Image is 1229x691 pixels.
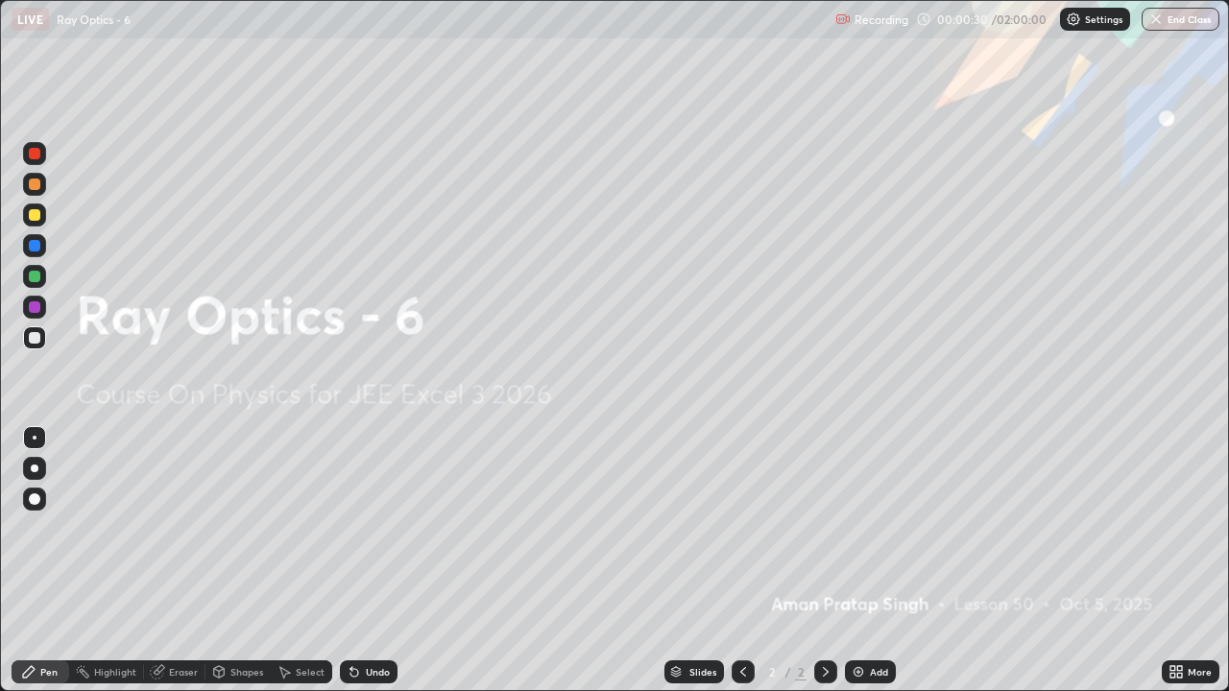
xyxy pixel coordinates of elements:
img: add-slide-button [851,664,866,679]
div: Add [870,667,888,677]
p: Recording [855,12,908,27]
div: / [785,666,791,678]
button: End Class [1142,8,1219,31]
div: Eraser [169,667,198,677]
div: Select [296,667,325,677]
img: recording.375f2c34.svg [835,12,851,27]
div: 2 [762,666,782,678]
div: More [1188,667,1212,677]
div: Pen [40,667,58,677]
p: Settings [1085,14,1122,24]
div: Slides [689,667,716,677]
div: 2 [795,663,807,680]
div: Undo [366,667,390,677]
img: class-settings-icons [1066,12,1081,27]
div: Highlight [94,667,136,677]
p: LIVE [17,12,43,27]
img: end-class-cross [1148,12,1164,27]
p: Ray Optics - 6 [57,12,131,27]
div: Shapes [230,667,263,677]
